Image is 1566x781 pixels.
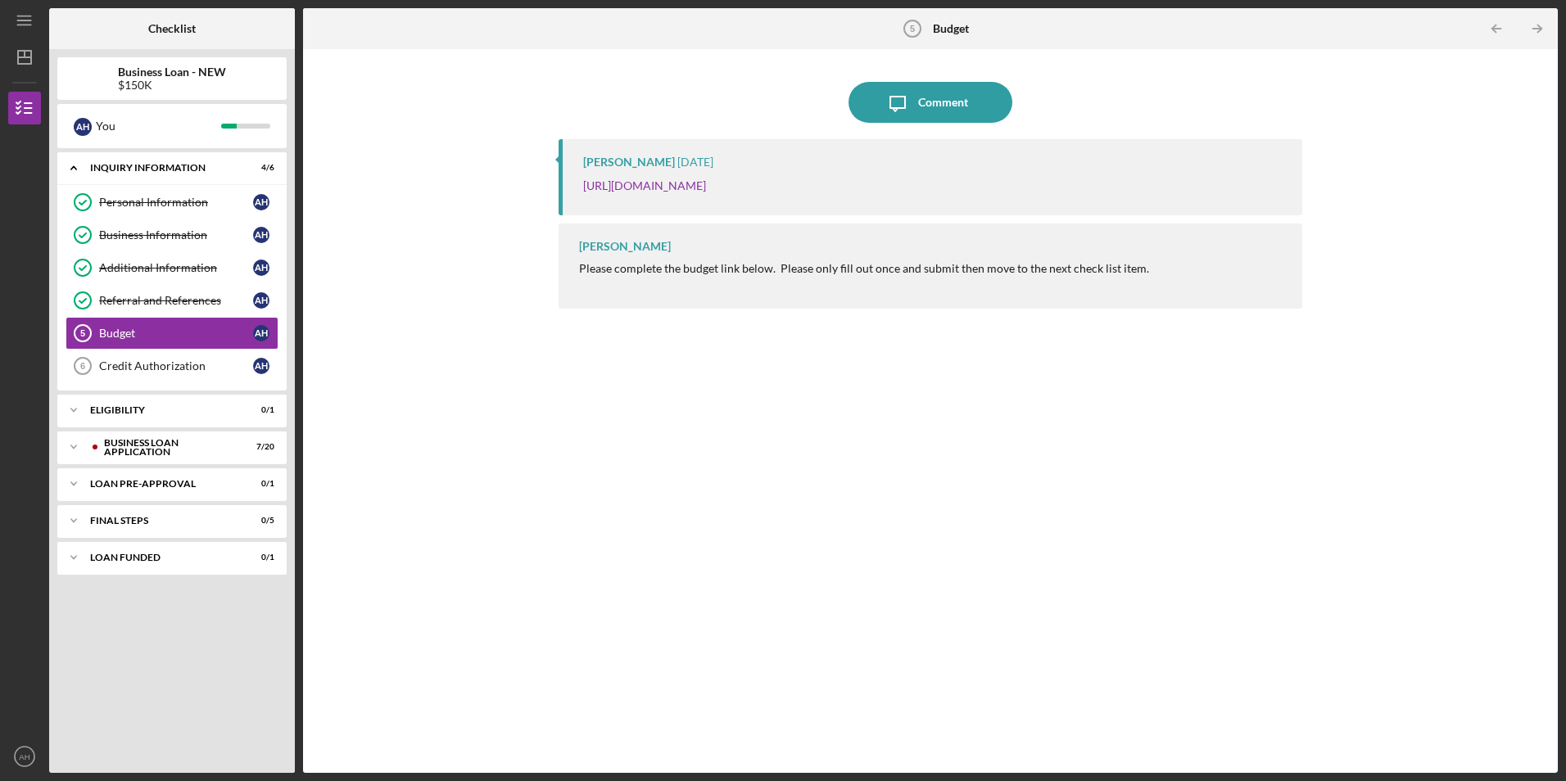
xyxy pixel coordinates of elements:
[253,325,269,341] div: A H
[66,251,278,284] a: Additional InformationAH
[118,65,226,79] b: Business Loan - NEW
[80,361,85,371] tspan: 6
[245,405,274,415] div: 0 / 1
[245,516,274,526] div: 0 / 5
[8,740,41,773] button: AH
[849,82,1012,123] button: Comment
[148,22,196,35] b: Checklist
[90,163,233,173] div: INQUIRY INFORMATION
[99,359,253,372] div: Credit Authorization
[90,553,233,562] div: LOAN FUNDED
[80,328,85,338] tspan: 5
[90,516,233,526] div: FINAL STEPS
[66,317,278,350] a: 5BudgetAH
[579,262,1149,275] div: Please complete the budget link below. Please only fill out once and submit then move to the next...
[66,219,278,251] a: Business InformationAH
[99,228,253,242] div: Business Information
[253,194,269,210] div: A H
[19,752,29,761] text: AH
[90,479,233,489] div: LOAN PRE-APPROVAL
[933,22,969,35] b: Budget
[918,82,968,123] div: Comment
[583,156,675,169] div: [PERSON_NAME]
[253,358,269,374] div: A H
[66,186,278,219] a: Personal InformationAH
[253,227,269,243] div: A H
[90,405,233,415] div: ELIGIBILITY
[104,438,233,457] div: BUSINESS LOAN APPLICATION
[579,240,671,253] div: [PERSON_NAME]
[74,118,92,136] div: A H
[99,261,253,274] div: Additional Information
[910,24,915,34] tspan: 5
[245,553,274,562] div: 0 / 1
[245,442,274,452] div: 7 / 20
[96,112,221,140] div: You
[583,178,706,192] a: [URL][DOMAIN_NAME]
[253,292,269,309] div: A H
[99,196,253,209] div: Personal Information
[66,350,278,382] a: 6Credit AuthorizationAH
[99,327,253,340] div: Budget
[118,79,226,92] div: $150K
[677,156,713,169] time: 2025-08-29 19:13
[66,284,278,317] a: Referral and ReferencesAH
[245,163,274,173] div: 4 / 6
[245,479,274,489] div: 0 / 1
[99,294,253,307] div: Referral and References
[253,260,269,276] div: A H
